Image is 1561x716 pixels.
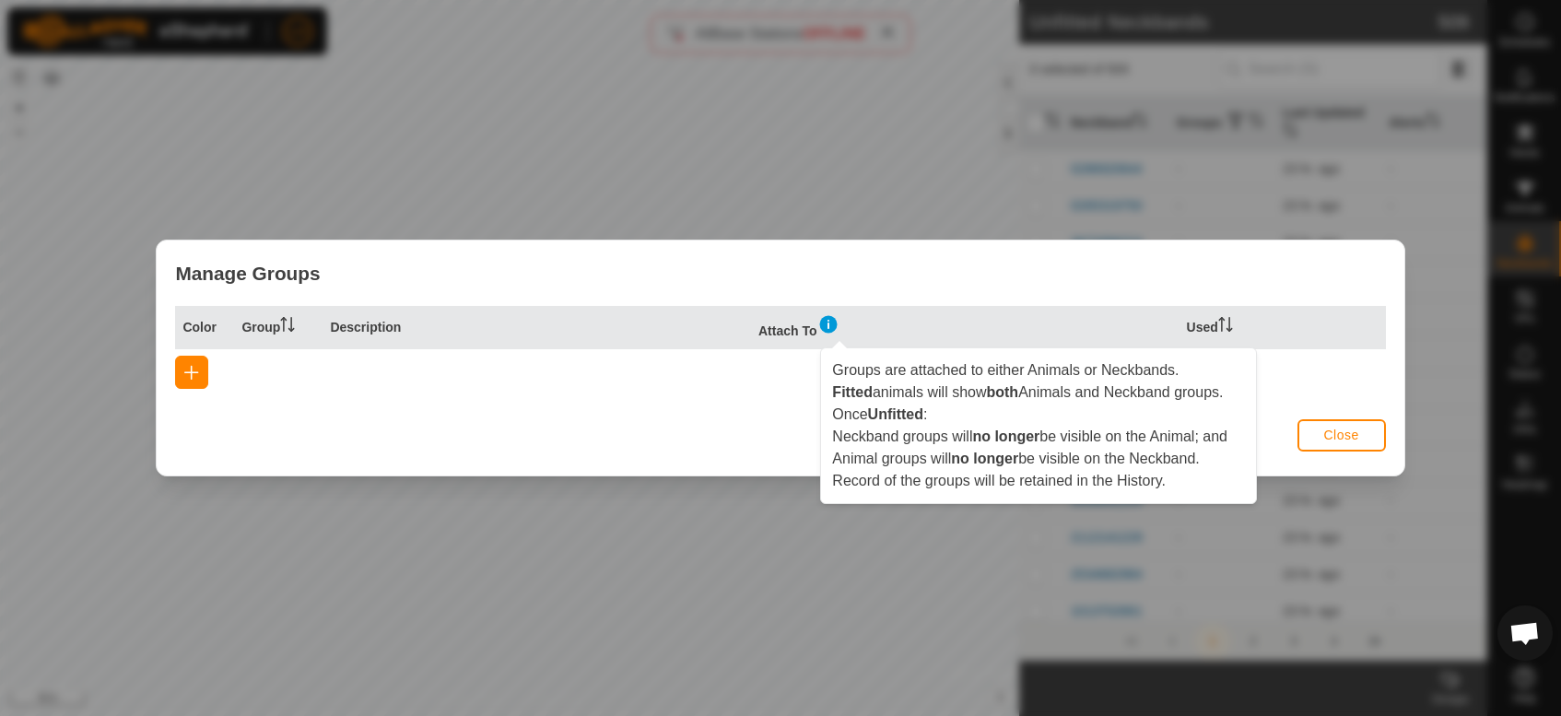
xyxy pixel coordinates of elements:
[817,313,839,335] img: information
[751,306,1180,349] th: Attach To
[1497,605,1553,661] div: Open chat
[832,448,1245,470] li: Animal groups will be visible on the Neckband.
[1323,428,1358,442] span: Close
[157,241,1403,306] div: Manage Groups
[1180,306,1268,349] th: Used
[832,359,1245,492] div: Groups are attached to either Animals or Neckbands. animals will show Animals and Neckband groups...
[323,306,751,349] th: Description
[832,384,873,400] b: Fitted
[234,306,323,349] th: Group
[832,426,1245,448] li: Neckband groups will be visible on the Animal; and
[987,384,1019,400] b: both
[972,428,1039,444] b: no longer
[868,406,923,422] b: Unfitted
[951,451,1018,466] b: no longer
[1297,419,1386,452] button: Close
[175,306,234,349] th: Color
